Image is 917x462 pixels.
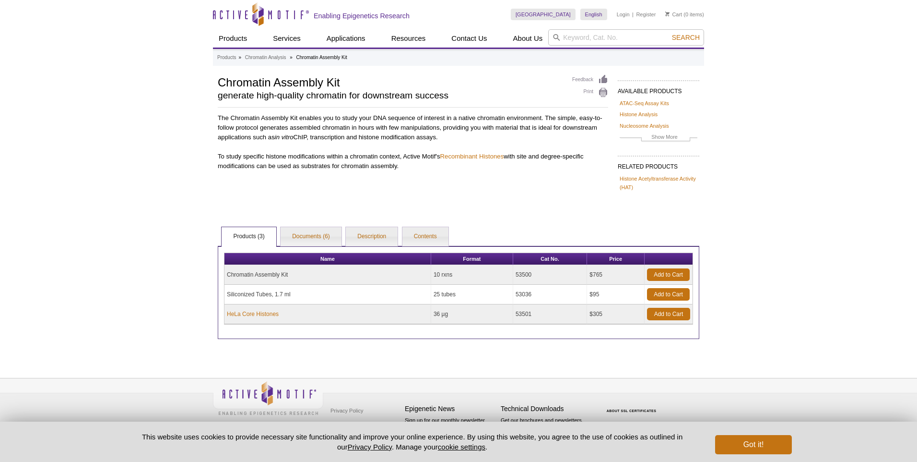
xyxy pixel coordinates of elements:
p: To study specific histone modifications within a chromatin context, Active Motif's with site and ... [218,152,608,171]
p: The Chromatin Assembly Kit enables you to study your DNA sequence of interest in a native chromat... [218,113,608,142]
li: » [238,55,241,60]
a: About Us [507,29,549,48]
h2: generate high-quality chromatin for downstream success [218,91,563,100]
h2: Enabling Epigenetics Research [314,12,410,20]
a: Add to Cart [647,268,690,281]
li: (0 items) [665,9,704,20]
li: » [290,55,293,60]
h4: Technical Downloads [501,405,592,413]
a: English [580,9,607,20]
a: ATAC-Seq Assay Kits [620,99,669,108]
h2: RELATED PRODUCTS [618,156,699,173]
a: Register [636,11,656,18]
td: Siliconized Tubes, 1.7 ml [224,285,431,304]
span: Search [672,34,700,41]
a: Description [346,227,398,246]
a: Histone Acetyltransferase Activity (HAT) [620,174,697,192]
a: Products (3) [222,227,276,246]
button: cookie settings [438,443,485,451]
td: 53036 [513,285,587,304]
input: Keyword, Cat. No. [548,29,704,46]
a: Products [213,29,253,48]
a: Recombinant Histones [440,153,504,160]
a: Add to Cart [647,288,690,301]
button: Got it! [715,435,792,454]
li: | [632,9,634,20]
table: Click to Verify - This site chose Symantec SSL for secure e-commerce and confidential communicati... [597,395,669,416]
img: Active Motif, [213,378,323,417]
td: Chromatin Assembly Kit [224,265,431,285]
a: Cart [665,11,682,18]
th: Cat No. [513,253,587,265]
td: 53500 [513,265,587,285]
h1: Chromatin Assembly Kit [218,74,563,89]
a: Contents [402,227,448,246]
button: Search [669,33,703,42]
a: Privacy Policy [348,443,392,451]
p: This website uses cookies to provide necessary site functionality and improve your online experie... [125,432,699,452]
a: Add to Cart [647,308,690,320]
a: Services [267,29,306,48]
a: ABOUT SSL CERTIFICATES [607,409,657,413]
a: Applications [321,29,371,48]
th: Name [224,253,431,265]
a: [GEOGRAPHIC_DATA] [511,9,576,20]
a: Privacy Policy [328,403,365,418]
p: Get our brochures and newsletters, or request them by mail. [501,416,592,441]
a: Products [217,53,236,62]
img: Your Cart [665,12,670,16]
a: HeLa Core Histones [227,310,279,318]
td: $765 [587,265,645,285]
a: Login [617,11,630,18]
a: Histone Analysis [620,110,658,119]
td: 25 tubes [431,285,513,304]
h2: AVAILABLE PRODUCTS [618,80,699,97]
a: Feedback [572,74,608,85]
a: Terms & Conditions [328,418,378,432]
td: 36 µg [431,304,513,324]
li: Chromatin Assembly Kit [296,55,347,60]
th: Price [587,253,645,265]
a: Documents (6) [281,227,341,246]
a: Contact Us [446,29,493,48]
a: Nucleosome Analysis [620,122,669,130]
th: Format [431,253,513,265]
h4: Epigenetic News [405,405,496,413]
td: 53501 [513,304,587,324]
i: in vitro [275,134,294,141]
a: Show More [620,133,697,144]
td: $95 [587,285,645,304]
a: Print [572,87,608,98]
td: 10 rxns [431,265,513,285]
a: Resources [386,29,432,48]
p: Sign up for our monthly newsletter highlighting recent publications in the field of epigenetics. [405,416,496,449]
td: $305 [587,304,645,324]
a: Chromatin Analysis [245,53,286,62]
